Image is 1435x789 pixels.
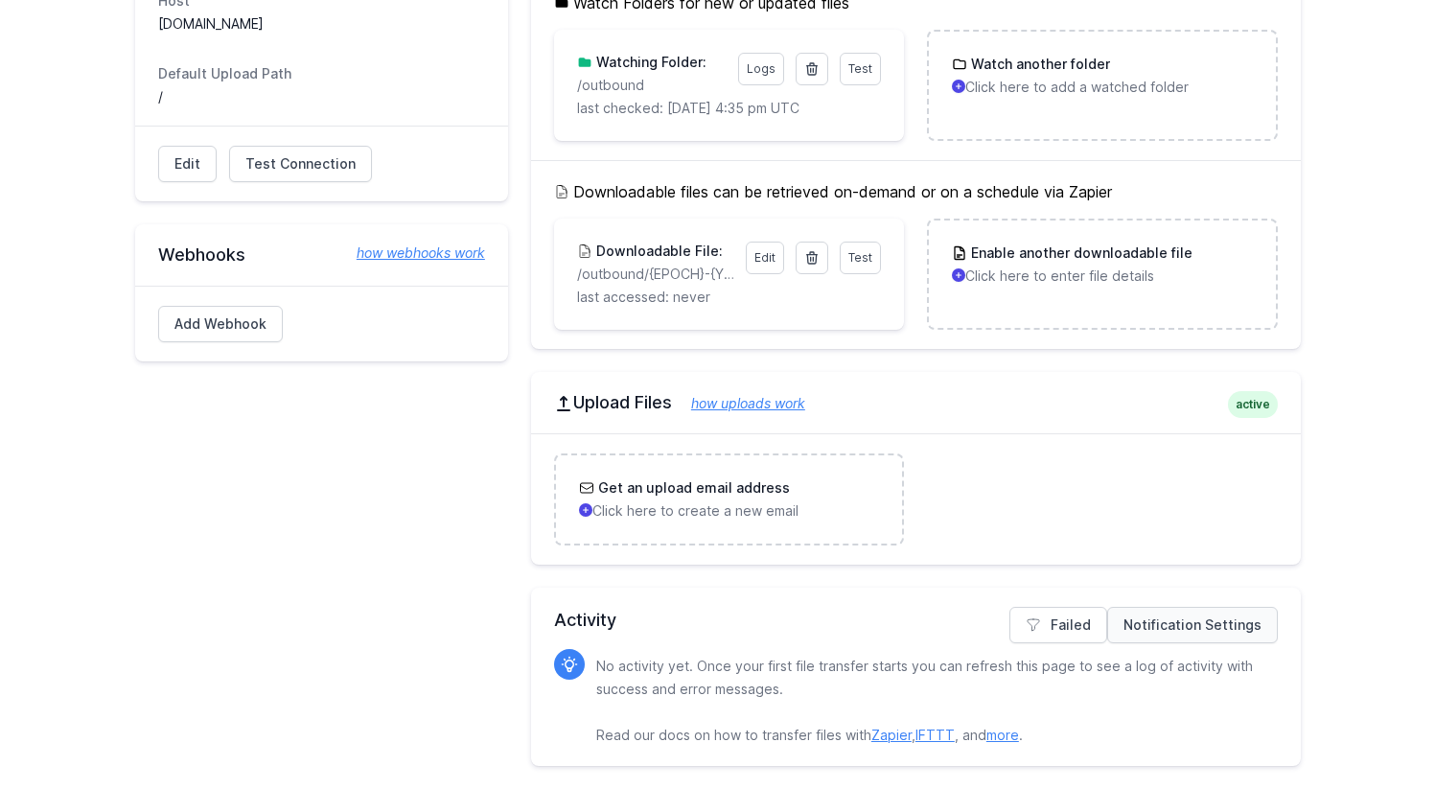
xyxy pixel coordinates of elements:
span: Test [848,250,872,265]
a: Get an upload email address Click here to create a new email [556,455,902,544]
a: Logs [738,53,784,85]
a: Zapier [871,727,912,743]
a: how uploads work [672,395,805,411]
h3: Watch another folder [967,55,1110,74]
p: No activity yet. Once your first file transfer starts you can refresh this page to see a log of a... [596,655,1262,747]
a: Edit [158,146,217,182]
p: /outbound/{EPOCH}-{YYYY}-{MM}-{DD}-{EPOCH}.csv [577,265,734,284]
p: Click here to enter file details [952,267,1252,286]
span: active [1228,391,1278,418]
h2: Webhooks [158,244,485,267]
a: IFTTT [915,727,955,743]
a: Add Webhook [158,306,283,342]
h3: Watching Folder: [592,53,706,72]
p: Click here to create a new email [579,501,879,521]
a: Enable another downloadable file Click here to enter file details [929,220,1275,309]
a: Watch another folder Click here to add a watched folder [929,32,1275,120]
p: /outbound [577,76,727,95]
a: Test [840,242,881,274]
p: last accessed: never [577,288,881,307]
h3: Get an upload email address [594,478,790,498]
dt: Default Upload Path [158,64,485,83]
p: last checked: [DATE] 4:35 pm UTC [577,99,881,118]
h5: Downloadable files can be retrieved on-demand or on a schedule via Zapier [554,180,1278,203]
span: Test [848,61,872,76]
h2: Activity [554,607,1278,634]
a: how webhooks work [337,244,485,263]
span: Test Connection [245,154,356,174]
p: Click here to add a watched folder [952,78,1252,97]
dd: [DOMAIN_NAME] [158,14,485,34]
a: Test [840,53,881,85]
h3: Enable another downloadable file [967,244,1192,263]
h3: Downloadable File: [592,242,723,261]
h2: Upload Files [554,391,1278,414]
a: Failed [1009,607,1107,643]
dd: / [158,87,485,106]
a: Test Connection [229,146,372,182]
a: Notification Settings [1107,607,1278,643]
iframe: Drift Widget Chat Controller [1339,693,1412,766]
a: more [986,727,1019,743]
a: Edit [746,242,784,274]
